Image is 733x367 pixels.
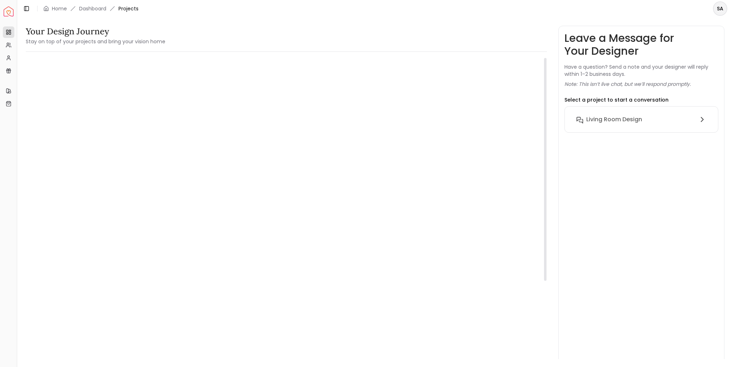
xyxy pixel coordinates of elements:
p: Note: This isn’t live chat, but we’ll respond promptly. [564,80,691,88]
h6: Living Room design [586,115,642,124]
h3: Your Design Journey [26,26,165,37]
p: Select a project to start a conversation [564,96,669,103]
nav: breadcrumb [43,5,139,12]
small: Stay on top of your projects and bring your vision home [26,38,165,45]
a: Dashboard [79,5,106,12]
button: Living Room design [571,112,712,127]
p: Have a question? Send a note and your designer will reply within 1–2 business days. [564,63,718,78]
a: Home [52,5,67,12]
span: Projects [118,5,139,12]
span: SA [714,2,727,15]
h3: Leave a Message for Your Designer [564,32,718,58]
button: SA [713,1,727,16]
a: Spacejoy [4,6,14,16]
img: Spacejoy Logo [4,6,14,16]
